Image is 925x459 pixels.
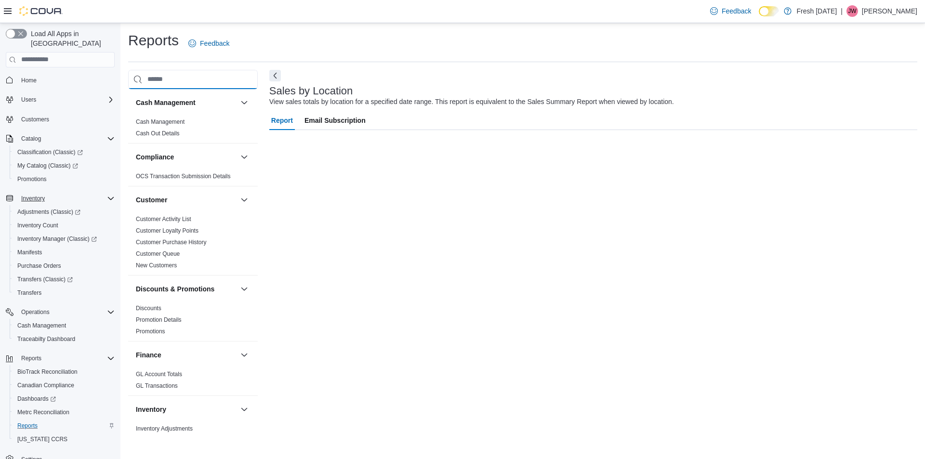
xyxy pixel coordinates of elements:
[13,320,115,331] span: Cash Management
[759,6,779,16] input: Dark Mode
[185,34,233,53] a: Feedback
[862,5,917,17] p: [PERSON_NAME]
[2,73,119,87] button: Home
[17,322,66,329] span: Cash Management
[17,113,115,125] span: Customers
[10,286,119,300] button: Transfers
[136,382,178,389] a: GL Transactions
[136,405,237,414] button: Inventory
[21,354,41,362] span: Reports
[27,29,115,48] span: Load All Apps in [GEOGRAPHIC_DATA]
[17,395,56,403] span: Dashboards
[13,220,62,231] a: Inventory Count
[136,305,161,312] a: Discounts
[136,98,237,107] button: Cash Management
[13,274,115,285] span: Transfers (Classic)
[848,5,856,17] span: JW
[13,233,115,245] span: Inventory Manager (Classic)
[10,406,119,419] button: Metrc Reconciliation
[2,352,119,365] button: Reports
[17,133,45,144] button: Catalog
[17,353,115,364] span: Reports
[269,97,674,107] div: View sales totals by location for a specified date range. This report is equivalent to the Sales ...
[846,5,858,17] div: Joe Wiktorek
[21,77,37,84] span: Home
[13,380,115,391] span: Canadian Compliance
[136,215,191,223] span: Customer Activity List
[13,366,115,378] span: BioTrack Reconciliation
[13,393,60,405] a: Dashboards
[10,273,119,286] a: Transfers (Classic)
[2,132,119,145] button: Catalog
[17,162,78,170] span: My Catalog (Classic)
[17,422,38,430] span: Reports
[136,328,165,335] span: Promotions
[128,116,258,143] div: Cash Management
[13,146,87,158] a: Classification (Classic)
[21,308,50,316] span: Operations
[10,159,119,172] a: My Catalog (Classic)
[238,349,250,361] button: Finance
[21,96,36,104] span: Users
[13,220,115,231] span: Inventory Count
[17,306,115,318] span: Operations
[17,306,53,318] button: Operations
[136,350,161,360] h3: Finance
[10,219,119,232] button: Inventory Count
[10,205,119,219] a: Adjustments (Classic)
[17,335,75,343] span: Traceabilty Dashboard
[13,366,81,378] a: BioTrack Reconciliation
[13,420,115,432] span: Reports
[136,172,231,180] span: OCS Transaction Submission Details
[17,75,40,86] a: Home
[17,94,40,105] button: Users
[10,145,119,159] a: Classification (Classic)
[269,85,353,97] h3: Sales by Location
[13,173,115,185] span: Promotions
[136,371,182,378] a: GL Account Totals
[136,425,193,433] span: Inventory Adjustments
[2,192,119,205] button: Inventory
[238,404,250,415] button: Inventory
[10,365,119,379] button: BioTrack Reconciliation
[136,405,166,414] h3: Inventory
[136,227,198,234] a: Customer Loyalty Points
[17,249,42,256] span: Manifests
[10,332,119,346] button: Traceabilty Dashboard
[10,232,119,246] a: Inventory Manager (Classic)
[13,173,51,185] a: Promotions
[13,333,115,345] span: Traceabilty Dashboard
[13,260,115,272] span: Purchase Orders
[21,135,41,143] span: Catalog
[13,160,82,171] a: My Catalog (Classic)
[136,262,177,269] span: New Customers
[136,316,182,323] a: Promotion Details
[238,194,250,206] button: Customer
[136,130,180,137] span: Cash Out Details
[17,235,97,243] span: Inventory Manager (Classic)
[136,195,237,205] button: Customer
[17,94,115,105] span: Users
[128,31,179,50] h1: Reports
[136,262,177,269] a: New Customers
[13,433,115,445] span: Washington CCRS
[17,289,41,297] span: Transfers
[841,5,843,17] p: |
[136,152,237,162] button: Compliance
[136,250,180,258] span: Customer Queue
[2,93,119,106] button: Users
[200,39,229,48] span: Feedback
[136,118,185,126] span: Cash Management
[17,435,67,443] span: [US_STATE] CCRS
[17,408,69,416] span: Metrc Reconciliation
[13,320,70,331] a: Cash Management
[10,172,119,186] button: Promotions
[136,284,214,294] h3: Discounts & Promotions
[238,97,250,108] button: Cash Management
[136,328,165,335] a: Promotions
[238,283,250,295] button: Discounts & Promotions
[136,98,196,107] h3: Cash Management
[13,287,115,299] span: Transfers
[136,370,182,378] span: GL Account Totals
[128,213,258,275] div: Customer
